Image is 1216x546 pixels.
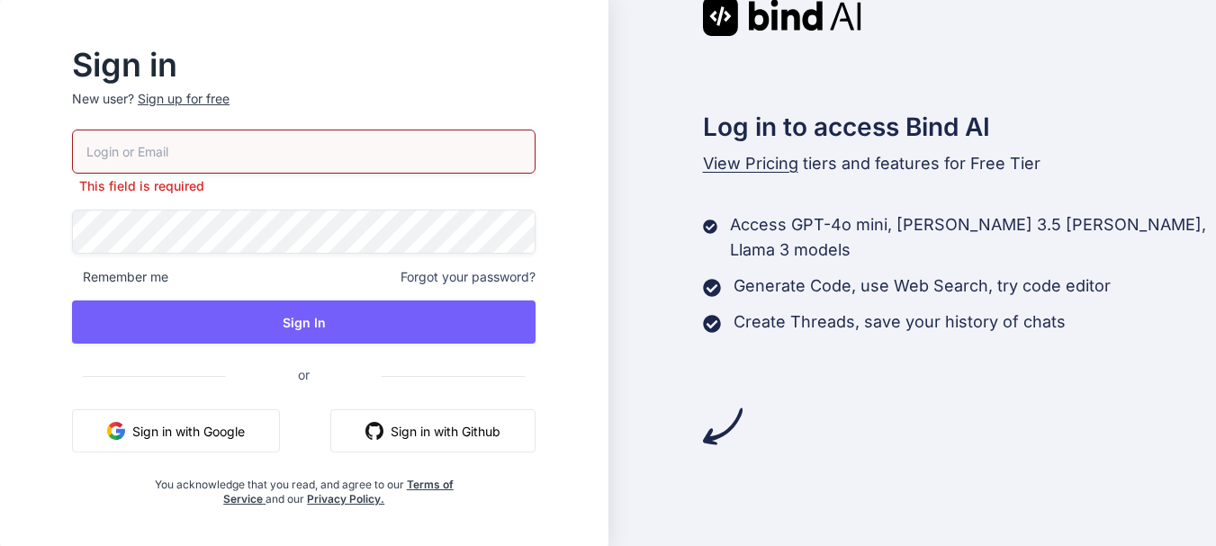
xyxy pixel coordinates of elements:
[703,154,798,173] span: View Pricing
[226,353,382,397] span: or
[72,50,536,79] h2: Sign in
[107,422,125,440] img: google
[307,492,384,506] a: Privacy Policy.
[72,177,536,195] p: This field is required
[72,268,168,286] span: Remember me
[703,407,743,446] img: arrow
[223,478,454,506] a: Terms of Service
[138,90,230,108] div: Sign up for free
[72,409,280,452] button: Sign in with Google
[734,309,1066,335] p: Create Threads, save your history of chats
[330,409,536,452] button: Sign in with Github
[365,422,383,440] img: github
[72,300,536,344] button: Sign In
[72,130,536,174] input: Login or Email
[72,90,536,130] p: New user?
[730,212,1216,263] p: Access GPT-4o mini, [PERSON_NAME] 3.5 [PERSON_NAME], Llama 3 models
[734,273,1111,299] p: Generate Code, use Web Search, try code editor
[401,268,536,286] span: Forgot your password?
[149,467,459,506] div: You acknowledge that you read, and agree to our and our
